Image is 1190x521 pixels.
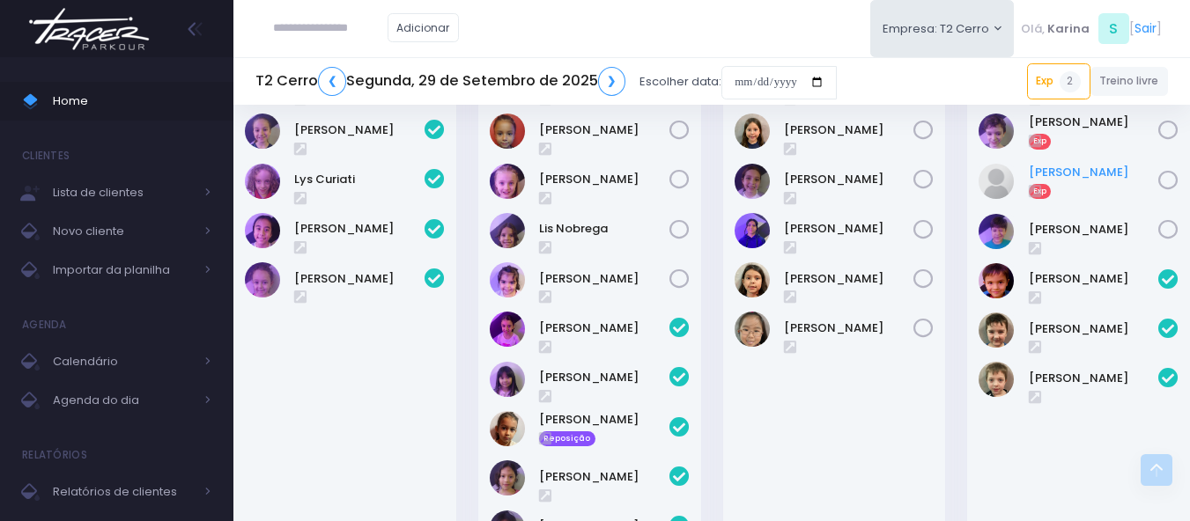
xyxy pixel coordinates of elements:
[1135,19,1157,38] a: Sair
[53,481,194,503] span: Relatórios de clientes
[22,437,87,473] h4: Relatórios
[490,411,525,446] img: Maya Chinellato
[490,312,525,347] img: Isabella Tancredi Oliveira
[735,114,770,149] img: Elena Fuchs
[245,164,280,199] img: Lys Curiati
[245,213,280,248] img: Marissa Razo Uno
[735,213,770,248] img: Lali Anita Novaes Ramtohul
[53,389,194,412] span: Agenda do dia
[245,114,280,149] img: Chloe Miglio
[255,62,837,102] div: Escolher data:
[979,312,1014,348] img: Rodrigo Soldi Marques
[294,220,425,238] a: [PERSON_NAME]
[490,262,525,297] img: Manuela Matos
[1029,164,1159,181] a: [PERSON_NAME]
[539,171,669,188] a: [PERSON_NAME]
[1047,20,1090,38] span: Karina
[1090,67,1169,96] a: Treino livre
[784,171,914,188] a: [PERSON_NAME]
[294,171,425,188] a: Lys Curiati
[979,362,1014,397] img: Victor Soldi Marques
[294,121,425,139] a: [PERSON_NAME]
[539,270,669,288] a: [PERSON_NAME]
[1029,221,1159,238] a: [PERSON_NAME]
[784,319,914,337] a: [PERSON_NAME]
[490,164,525,199] img: Júlia Levy Siqueira Rezende
[53,90,211,113] span: Home
[1029,370,1159,387] a: [PERSON_NAME]
[539,319,669,337] a: [PERSON_NAME]
[490,114,525,149] img: Clara Pimenta Amaral
[979,164,1014,199] img: Yuri Gomide Nicochelli
[22,138,70,173] h4: Clientes
[979,263,1014,298] img: Inácio Goulart Azevedo
[1029,320,1159,338] a: [PERSON_NAME]
[784,270,914,288] a: [PERSON_NAME]
[735,312,770,347] img: Natália Mie Sunami
[388,13,460,42] a: Adicionar
[598,67,626,96] a: ❯
[539,369,669,386] a: [PERSON_NAME]
[1021,20,1045,38] span: Olá,
[53,350,194,373] span: Calendário
[539,411,669,429] a: [PERSON_NAME]
[53,220,194,243] span: Novo cliente
[490,460,525,495] img: Victoria Orsi Doho
[735,164,770,199] img: Isabela Borges
[1098,13,1129,44] span: S
[1060,71,1081,92] span: 2
[294,270,425,288] a: [PERSON_NAME]
[539,468,669,486] a: [PERSON_NAME]
[318,67,346,96] a: ❮
[784,121,914,139] a: [PERSON_NAME]
[784,220,914,238] a: [PERSON_NAME]
[1029,270,1159,288] a: [PERSON_NAME]
[1027,63,1090,99] a: Exp2
[245,262,280,297] img: Valentina Mesquita
[735,262,770,297] img: Maya Fuchs
[53,259,194,282] span: Importar da planilha
[1029,114,1159,131] a: [PERSON_NAME]
[539,431,595,447] span: Reposição
[22,307,67,342] h4: Agenda
[53,181,194,204] span: Lista de clientes
[539,121,669,139] a: [PERSON_NAME]
[1014,9,1168,48] div: [ ]
[539,220,669,238] a: Lis Nobrega
[979,214,1014,249] img: Zac Barboza Swenson
[490,213,525,248] img: Lis Nobrega Gomes
[979,114,1014,149] img: Pedro Torricelli Cardoso de Almeida
[490,362,525,397] img: Letícia Aya Saeki
[255,67,625,96] h5: T2 Cerro Segunda, 29 de Setembro de 2025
